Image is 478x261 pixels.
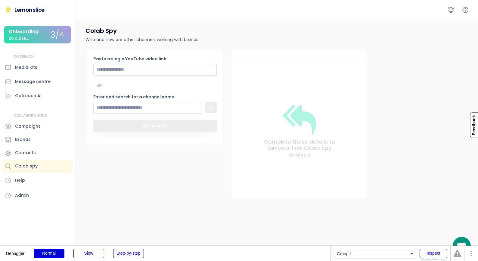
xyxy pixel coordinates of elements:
div: Onboarding [9,29,39,34]
div: - or - [93,82,105,88]
text:  [209,104,213,110]
div: Media Kits [15,64,37,71]
h4: Colab Spy [85,27,117,35]
div: Colab spy [15,163,38,169]
div: Who and how are other channels working with brands [85,37,198,43]
div: Brands [15,136,31,143]
button: Get results [93,120,217,132]
div: Slow [73,249,104,258]
div: Debugger [6,246,25,256]
div: Step-by-step [113,249,144,258]
div: Inspect [420,249,447,258]
a: Open chat [453,237,471,255]
div: Outreach AI [15,93,42,99]
div: Campaigns [15,123,41,129]
img: Lemonslice [5,6,12,13]
div: OUTREACH [14,54,34,59]
div: Normal [34,249,64,258]
div: Message centre [15,78,51,85]
div: Paste a single YouTube video link [93,56,166,62]
div: Lemonslice [14,6,45,14]
div: So close... [9,36,29,41]
div: 3/4 [51,30,64,40]
div: COLLABORATIONS [14,113,47,118]
div: Enter and search for a channel name [93,94,174,100]
div: Contacts [15,150,36,156]
div: Help [15,177,25,183]
div: Complete these details to run your first Colab Spy analysis [262,138,337,158]
div: Group L [334,249,416,259]
div: Show responsive boxes [420,258,447,261]
button:  [208,104,214,110]
div: Admin [15,192,29,199]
